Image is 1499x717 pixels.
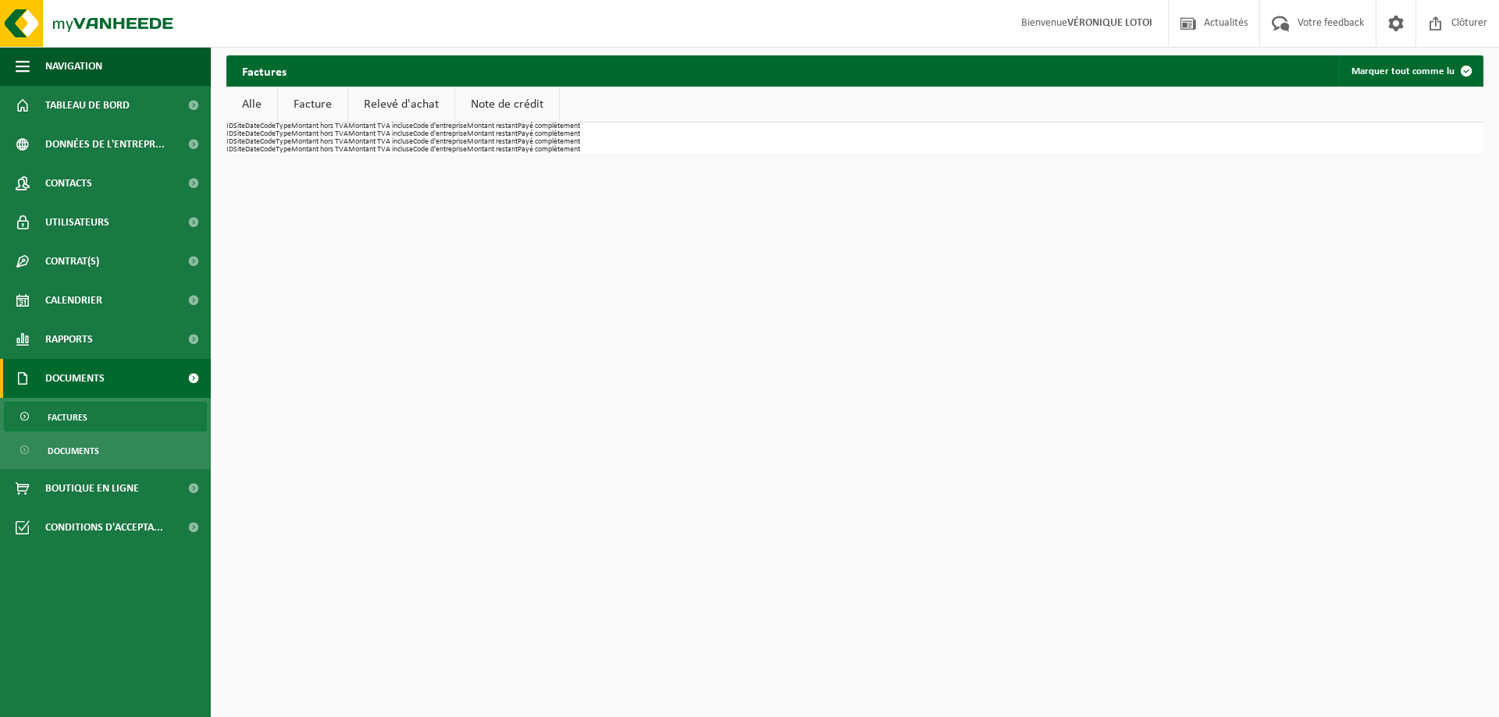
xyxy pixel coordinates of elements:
[233,130,245,138] th: Site
[226,130,233,138] th: ID
[413,138,467,146] th: Code d'entreprise
[4,402,207,431] a: Factures
[226,87,277,122] a: Alle
[45,508,163,547] span: Conditions d'accepta...
[455,87,559,122] a: Note de crédit
[348,130,413,138] th: Montant TVA incluse
[226,146,233,154] th: ID
[276,130,291,138] th: Type
[45,281,102,320] span: Calendrier
[245,138,260,146] th: Date
[278,87,347,122] a: Facture
[291,138,348,146] th: Montant hors TVA
[276,146,291,154] th: Type
[226,122,233,130] th: ID
[260,138,276,146] th: Code
[467,122,518,130] th: Montant restant
[276,122,291,130] th: Type
[226,55,302,86] h2: Factures
[276,138,291,146] th: Type
[1067,17,1152,29] strong: VÉRONIQUE LOTOI
[45,125,165,164] span: Données de l'entrepr...
[233,122,245,130] th: Site
[467,130,518,138] th: Montant restant
[518,146,580,154] th: Payé complètement
[45,203,109,242] span: Utilisateurs
[413,130,467,138] th: Code d'entreprise
[260,122,276,130] th: Code
[226,138,233,146] th: ID
[4,435,207,465] a: Documents
[245,146,260,154] th: Date
[348,146,413,154] th: Montant TVA incluse
[291,146,348,154] th: Montant hors TVA
[260,146,276,154] th: Code
[291,130,348,138] th: Montant hors TVA
[518,130,580,138] th: Payé complètement
[45,469,139,508] span: Boutique en ligne
[45,86,130,125] span: Tableau de bord
[348,87,454,122] a: Relevé d'achat
[233,146,245,154] th: Site
[467,138,518,146] th: Montant restant
[45,47,102,86] span: Navigation
[413,146,467,154] th: Code d'entreprise
[1339,55,1482,87] button: Marquer tout comme lu
[233,138,245,146] th: Site
[48,436,99,466] span: Documents
[291,122,348,130] th: Montant hors TVA
[45,359,105,398] span: Documents
[348,122,413,130] th: Montant TVA incluse
[245,122,260,130] th: Date
[45,164,92,203] span: Contacts
[518,138,580,146] th: Payé complètement
[245,130,260,138] th: Date
[48,403,87,432] span: Factures
[467,146,518,154] th: Montant restant
[45,242,99,281] span: Contrat(s)
[260,130,276,138] th: Code
[518,122,580,130] th: Payé complètement
[45,320,93,359] span: Rapports
[413,122,467,130] th: Code d'entreprise
[348,138,413,146] th: Montant TVA incluse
